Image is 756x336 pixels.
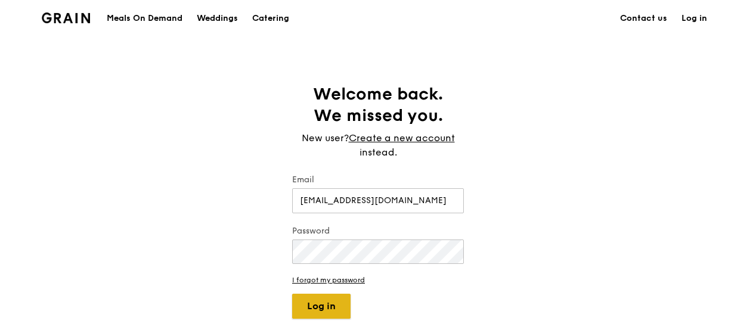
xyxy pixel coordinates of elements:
img: Grain [42,13,90,23]
div: Meals On Demand [107,1,182,36]
div: Weddings [197,1,238,36]
label: Email [292,174,464,186]
a: Contact us [613,1,674,36]
a: Create a new account [349,131,455,145]
a: Catering [245,1,296,36]
h1: Welcome back. We missed you. [292,83,464,126]
button: Log in [292,294,351,319]
a: Weddings [190,1,245,36]
label: Password [292,225,464,237]
a: I forgot my password [292,276,464,284]
div: Catering [252,1,289,36]
span: instead. [360,147,397,158]
a: Log in [674,1,714,36]
span: New user? [302,132,349,144]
